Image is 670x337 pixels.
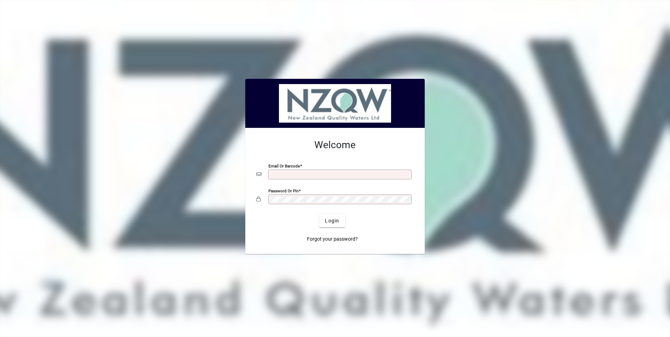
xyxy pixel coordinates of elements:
[319,215,345,227] button: Login
[304,233,361,246] a: Forgot your password?
[307,235,358,243] span: Forgot your password?
[325,217,339,225] span: Login
[268,188,299,193] mat-label: Password or Pin
[268,163,300,168] mat-label: Email or Barcode
[257,139,413,151] h2: Welcome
